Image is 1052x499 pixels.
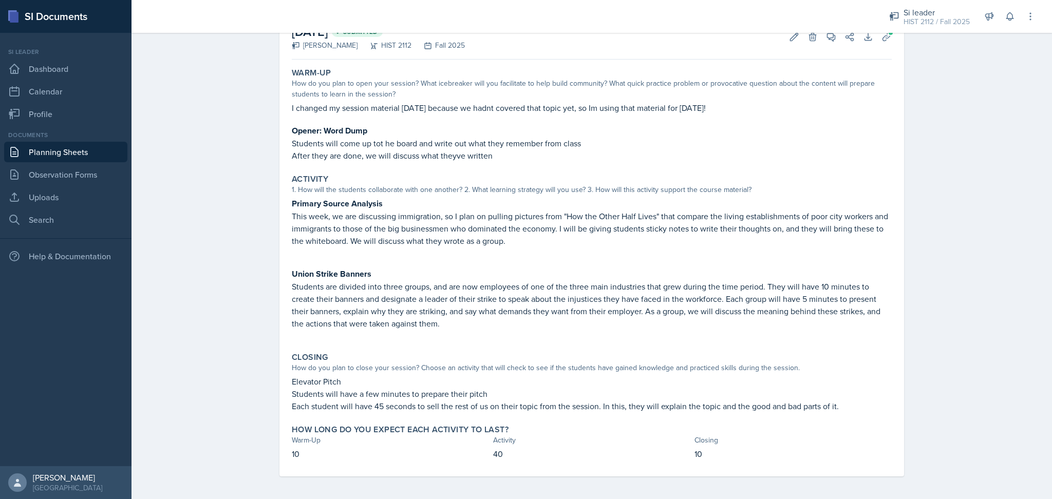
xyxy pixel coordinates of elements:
[33,472,102,483] div: [PERSON_NAME]
[33,483,102,493] div: [GEOGRAPHIC_DATA]
[292,375,892,388] p: Elevator Pitch
[4,47,127,56] div: Si leader
[292,448,489,460] p: 10
[292,125,367,137] strong: Opener: Word Dump
[292,149,892,162] p: After they are done, we will discuss what theyve written
[292,40,358,51] div: [PERSON_NAME]
[493,435,690,446] div: Activity
[292,174,328,184] label: Activity
[4,142,127,162] a: Planning Sheets
[493,448,690,460] p: 40
[694,435,892,446] div: Closing
[4,130,127,140] div: Documents
[694,448,892,460] p: 10
[292,425,509,435] label: How long do you expect each activity to last?
[292,210,892,247] p: This week, we are discussing immigration, so I plan on pulling pictures from "How the Other Half ...
[292,362,892,373] div: How do you plan to close your session? Choose an activity that will check to see if the students ...
[292,352,328,362] label: Closing
[292,388,892,400] p: Students will have a few minutes to prepare their pitch
[4,187,127,207] a: Uploads
[292,102,892,114] p: I changed my session material [DATE] because we hadnt covered that topic yet, so Im using that ma...
[4,246,127,266] div: Help & Documentation
[904,16,970,27] div: HIST 2112 / Fall 2025
[292,268,371,280] strong: Union Strike Banners
[4,209,127,230] a: Search
[358,40,411,51] div: HIST 2112
[292,280,892,330] p: Students are divided into three groups, and are now employees of one of the three main industries...
[904,6,970,18] div: Si leader
[292,68,331,78] label: Warm-Up
[4,59,127,79] a: Dashboard
[292,184,892,195] div: 1. How will the students collaborate with one another? 2. What learning strategy will you use? 3....
[4,164,127,185] a: Observation Forms
[292,137,892,149] p: Students will come up tot he board and write out what they remember from class
[292,198,383,209] strong: Primary Source Analysis
[292,78,892,100] div: How do you plan to open your session? What icebreaker will you facilitate to help build community...
[411,40,465,51] div: Fall 2025
[4,81,127,102] a: Calendar
[292,435,489,446] div: Warm-Up
[292,400,892,412] p: Each student will have 45 seconds to sell the rest of us on their topic from the session. In this...
[4,104,127,124] a: Profile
